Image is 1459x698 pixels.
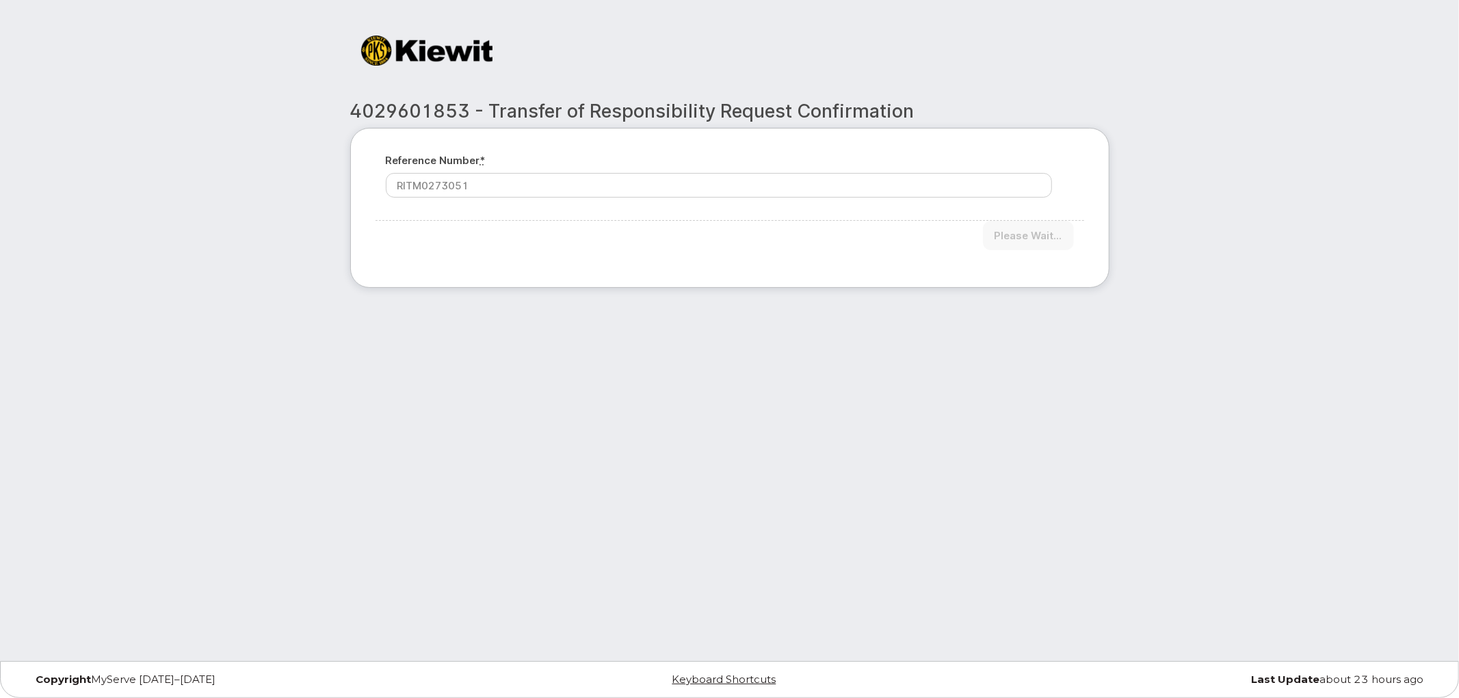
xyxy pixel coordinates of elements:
[480,154,486,167] abbr: required
[1251,673,1319,686] strong: Last Update
[361,36,492,66] img: Kiewit Corporation
[672,673,776,686] a: Keyboard Shortcuts
[36,673,91,686] strong: Copyright
[25,674,495,685] div: MyServe [DATE]–[DATE]
[386,153,486,167] label: Reference number
[1399,639,1449,688] iframe: Messenger Launcher
[964,674,1434,685] div: about 23 hours ago
[350,101,1109,122] h2: 4029601853 - Transfer of Responsibility Request Confirmation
